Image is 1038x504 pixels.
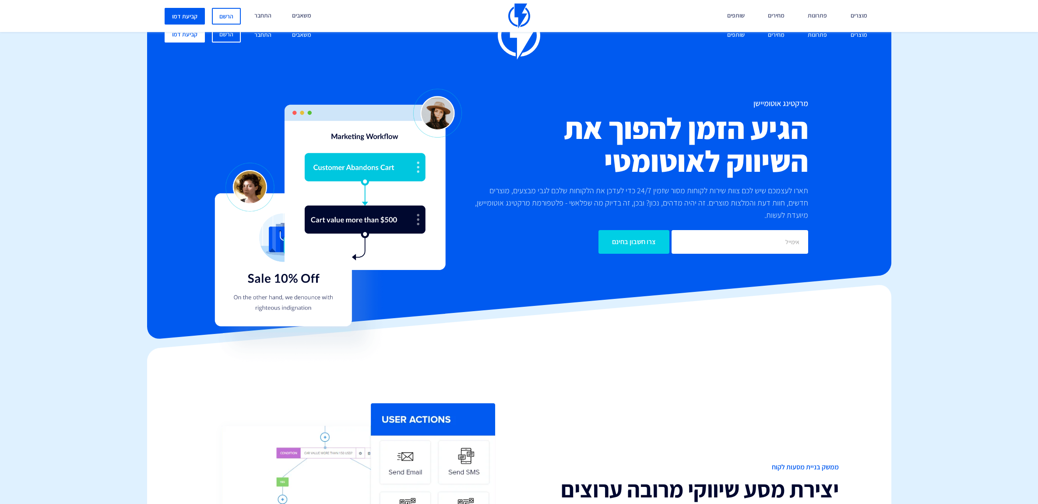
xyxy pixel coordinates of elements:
[801,26,834,45] a: פתרונות
[526,462,839,472] span: ממשק בניית מסעות לקוח
[467,185,808,221] p: תארו לעצמכם שיש לכם צוות שירות לקוחות מסור שזמין 24/7 כדי לעדכן את הלקוחות שלכם לגבי מבצעים, מוצר...
[598,230,669,254] input: צרו חשבון בחינם
[761,26,791,45] a: מחירים
[212,8,241,25] a: הרשם
[467,112,808,178] h2: הגיע הזמן להפוך את השיווק לאוטומטי
[285,26,318,45] a: משאבים
[165,26,205,43] a: קביעת דמו
[721,26,751,45] a: שותפים
[672,230,808,254] input: אימייל
[212,26,241,43] a: הרשם
[844,26,874,45] a: מוצרים
[467,99,808,108] h1: מרקטינג אוטומיישן
[248,26,278,45] a: התחבר
[165,8,205,25] a: קביעת דמו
